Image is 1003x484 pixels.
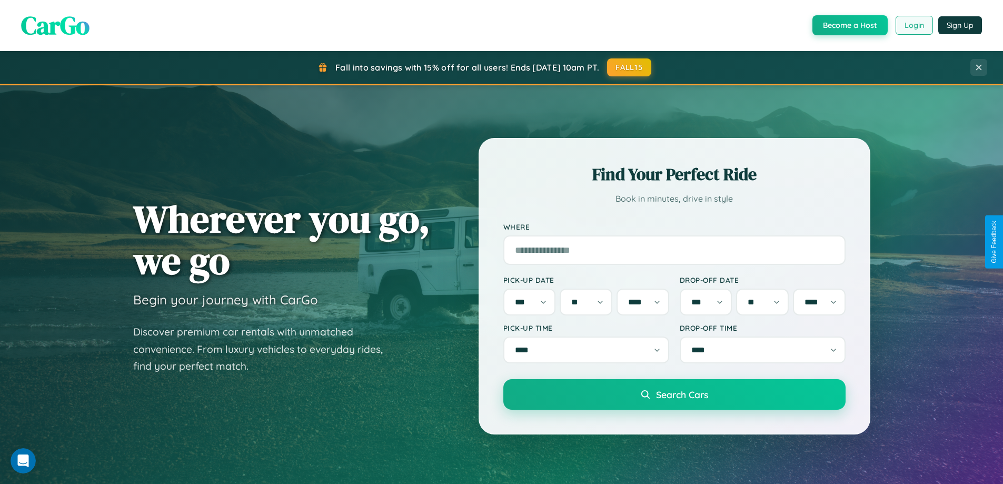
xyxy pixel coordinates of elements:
span: CarGo [21,8,90,43]
h3: Begin your journey with CarGo [133,292,318,308]
label: Pick-up Time [503,323,669,332]
button: Search Cars [503,379,846,410]
button: Become a Host [812,15,888,35]
div: Give Feedback [990,221,998,263]
label: Pick-up Date [503,275,669,284]
p: Discover premium car rentals with unmatched convenience. From luxury vehicles to everyday rides, ... [133,323,396,375]
iframe: Intercom live chat [11,448,36,473]
button: Sign Up [938,16,982,34]
button: Login [896,16,933,35]
label: Drop-off Date [680,275,846,284]
h1: Wherever you go, we go [133,198,430,281]
h2: Find Your Perfect Ride [503,163,846,186]
label: Drop-off Time [680,323,846,332]
p: Book in minutes, drive in style [503,191,846,206]
button: FALL15 [607,58,651,76]
span: Fall into savings with 15% off for all users! Ends [DATE] 10am PT. [335,62,599,73]
label: Where [503,222,846,231]
span: Search Cars [656,389,708,400]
